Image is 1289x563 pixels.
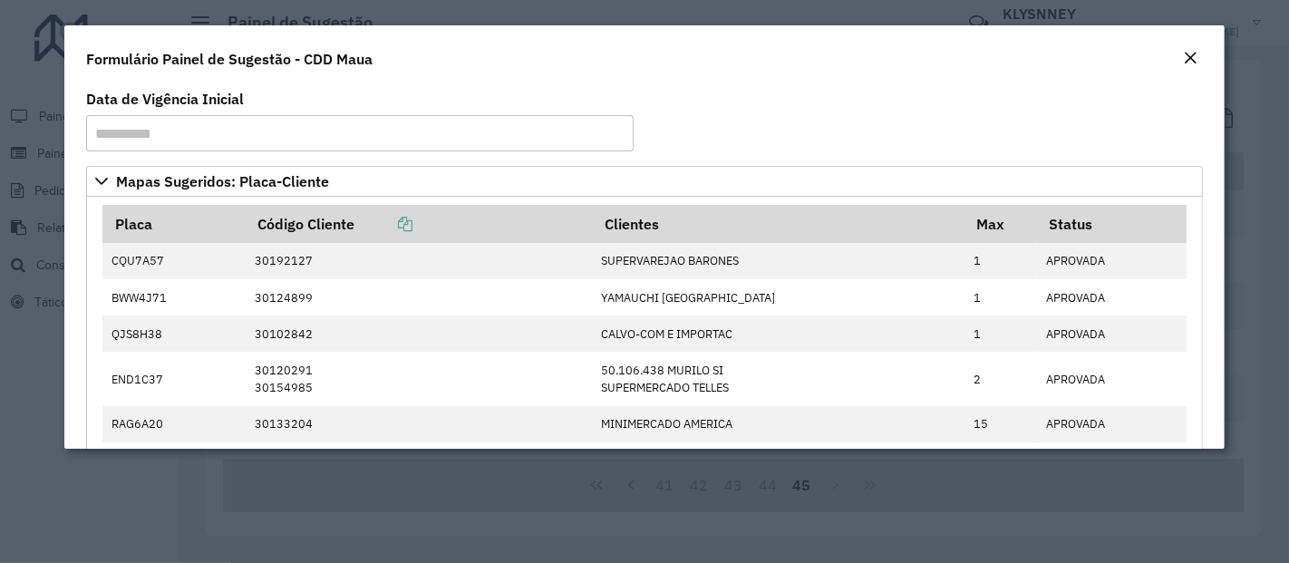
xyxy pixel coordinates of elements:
[1037,352,1187,405] td: APROVADA
[102,279,246,315] td: BWW4J71
[102,442,246,479] td: ESF9F35
[1178,47,1203,71] button: Close
[1037,279,1187,315] td: APROVADA
[592,406,964,442] td: MINIMERCADO AMERICA
[102,205,246,243] th: Placa
[246,352,592,405] td: 30120291 30154985
[592,279,964,315] td: YAMAUCHI [GEOGRAPHIC_DATA]
[1037,243,1187,279] td: APROVADA
[116,174,329,189] span: Mapas Sugeridos: Placa-Cliente
[964,205,1037,243] th: Max
[102,352,246,405] td: END1C37
[592,243,964,279] td: SUPERVAREJAO BARONES
[246,442,592,479] td: 30109591
[86,88,244,110] label: Data de Vigência Inicial
[1037,442,1187,479] td: APROVADA
[592,205,964,243] th: Clientes
[102,315,246,352] td: QJS8H38
[592,352,964,405] td: 50.106.438 MURILO SI SUPERMERCADO TELLES
[246,243,592,279] td: 30192127
[1037,315,1187,352] td: APROVADA
[964,406,1037,442] td: 15
[246,279,592,315] td: 30124899
[964,243,1037,279] td: 1
[354,215,412,233] a: Copiar
[246,315,592,352] td: 30102842
[964,442,1037,479] td: 15
[246,406,592,442] td: 30133204
[246,205,592,243] th: Código Cliente
[86,48,373,70] h4: Formulário Painel de Sugestão - CDD Maua
[964,279,1037,315] td: 1
[1037,205,1187,243] th: Status
[964,352,1037,405] td: 2
[102,243,246,279] td: CQU7A57
[102,406,246,442] td: RAG6A20
[964,315,1037,352] td: 1
[592,442,964,479] td: COMERCIO DE BEBIDAS
[1037,406,1187,442] td: APROVADA
[592,315,964,352] td: CALVO-COM E IMPORTAC
[86,166,1203,197] a: Mapas Sugeridos: Placa-Cliente
[1183,51,1197,65] em: Fechar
